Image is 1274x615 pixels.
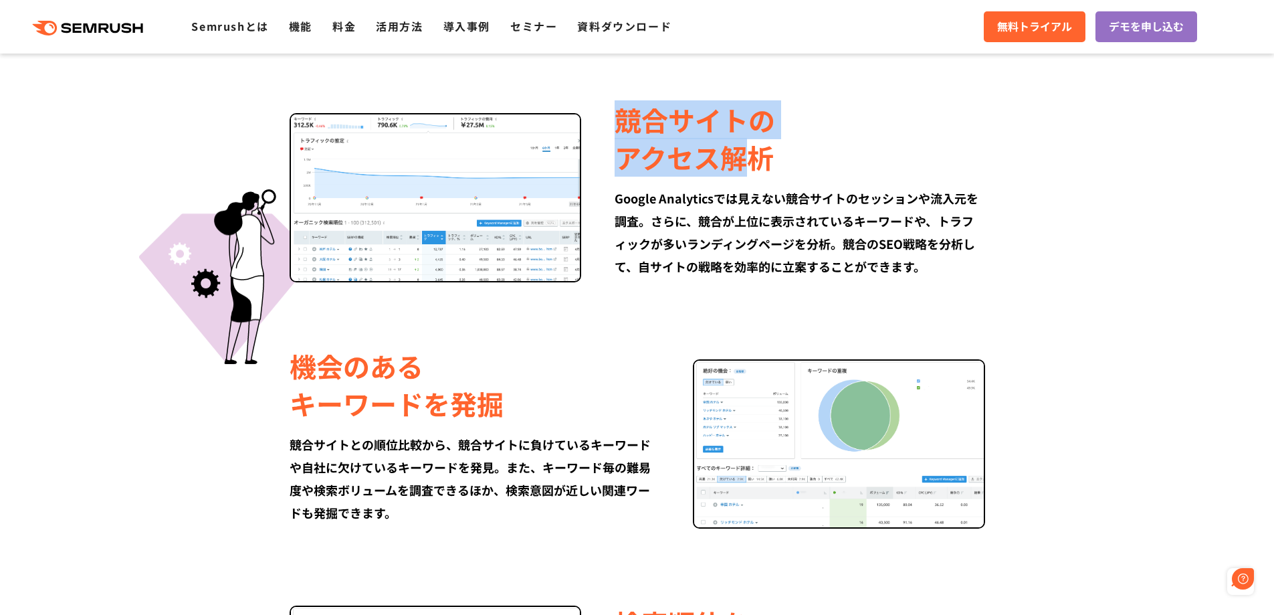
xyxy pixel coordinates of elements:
a: 機能 [289,18,312,34]
a: セミナー [510,18,557,34]
div: Google Analyticsでは見えない競合サイトのセッションや流入元を調査。さらに、競合が上位に表示されているキーワードや、トラフィックが多いランディングページを分析。競合のSEO戦略を分... [615,187,984,278]
a: 活用方法 [376,18,423,34]
div: 競合サイトの アクセス解析 [615,101,984,176]
div: 競合サイトとの順位比較から、競合サイトに負けているキーワードや自社に欠けているキーワードを発見。また、キーワード毎の難易度や検索ボリュームを調査できるほか、検索意図が近しい関連ワードも発掘できます。 [290,433,659,524]
span: 無料トライアル [997,18,1072,35]
a: デモを申し込む [1095,11,1197,42]
iframe: Help widget launcher [1155,563,1259,600]
a: 無料トライアル [984,11,1085,42]
div: 機会のある キーワードを発掘 [290,347,659,422]
a: 資料ダウンロード [577,18,671,34]
span: デモを申し込む [1109,18,1184,35]
a: 導入事例 [443,18,490,34]
a: 料金 [332,18,356,34]
a: Semrushとは [191,18,268,34]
